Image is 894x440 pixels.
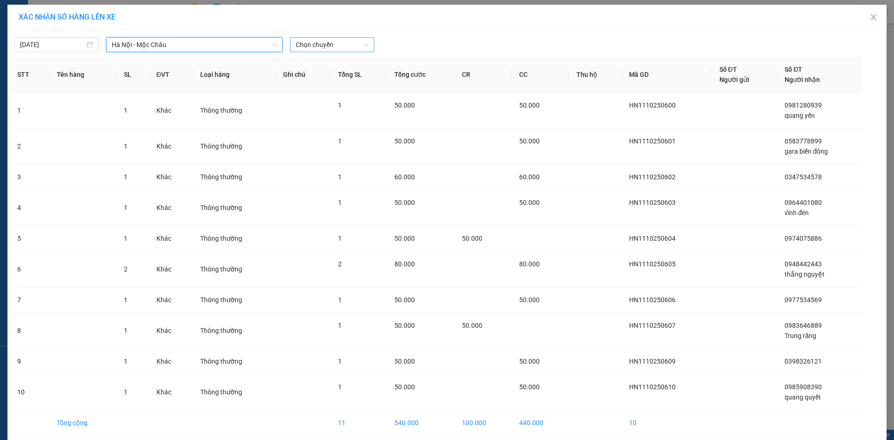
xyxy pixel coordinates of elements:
td: Khác [149,93,193,129]
span: vĩnh đèn [785,209,809,217]
td: 2 [10,129,49,164]
td: Thông thường [193,287,276,313]
span: 50.000 [394,102,415,109]
button: Close [860,5,887,31]
td: Khác [149,251,193,287]
span: gara biển đông [785,148,828,155]
span: 50.000 [394,296,415,304]
td: Thông thường [193,93,276,129]
span: 1 [338,137,342,145]
span: 1 [124,235,128,242]
td: Khác [149,226,193,251]
td: Tổng cộng [49,410,116,436]
td: Khác [149,287,193,313]
td: Thông thường [193,129,276,164]
span: 50.000 [519,358,540,365]
span: quang quyết [785,393,821,401]
th: Loại hàng [193,57,276,93]
td: 9 [10,349,49,374]
td: Thông thường [193,349,276,374]
span: Người nhận [785,76,820,83]
span: Hà Nội - Mộc Châu [112,38,277,52]
td: 7 [10,287,49,313]
td: 8 [10,313,49,349]
th: Thu hộ [569,57,622,93]
td: 11 [331,410,387,436]
span: 0983646889 [785,322,822,329]
span: 1 [124,327,128,334]
span: Trung răng [785,332,816,339]
th: CC [512,57,569,93]
td: 6 [10,251,49,287]
th: Ghi chú [276,57,330,93]
span: 2 [338,260,342,268]
td: 4 [10,190,49,226]
span: 0398326121 [785,358,822,365]
span: 50.000 [519,296,540,304]
td: Thông thường [193,164,276,190]
td: Thông thường [193,374,276,410]
td: 440.000 [512,410,569,436]
span: 50.000 [519,137,540,145]
td: 5 [10,226,49,251]
span: thắng nguyệt [785,271,825,278]
span: 50.000 [394,322,415,329]
span: 50.000 [462,322,482,329]
span: 50.000 [394,199,415,206]
span: 50.000 [519,383,540,391]
span: 60.000 [394,173,415,181]
span: 0583778899 [785,137,822,145]
span: 80.000 [519,260,540,268]
span: 1 [338,102,342,109]
span: 1 [338,173,342,181]
span: 2 [124,265,128,273]
span: HN1110250609 [629,358,676,365]
td: Thông thường [193,190,276,226]
span: HN1110250604 [629,235,676,242]
td: Thông thường [193,226,276,251]
span: Người gửi: [4,53,28,59]
td: 3 [10,164,49,190]
em: Logistics [24,28,54,37]
td: Khác [149,190,193,226]
span: VP [GEOGRAPHIC_DATA] [75,9,135,23]
th: Tên hàng [49,57,116,93]
span: 50.000 [394,235,415,242]
span: 1 [338,235,342,242]
span: 50.000 [394,383,415,391]
span: 1 [338,383,342,391]
span: HAIVAN [23,5,54,15]
span: 50.000 [462,235,482,242]
span: 1 [124,388,128,396]
span: 50.000 [394,358,415,365]
span: HN1110250610 [629,383,676,391]
span: 50.000 [394,137,415,145]
span: 1 [338,358,342,365]
span: 1 [124,107,128,114]
span: 1 [338,199,342,206]
span: 1 [338,296,342,304]
td: Thông thường [193,251,276,287]
th: ĐVT [149,57,193,93]
span: 0974075886 [785,235,822,242]
span: HN1110250601 [629,137,676,145]
span: quang yến [785,112,815,119]
span: Số ĐT [785,66,802,73]
th: Tổng cước [387,57,454,93]
span: 1 [124,173,128,181]
th: STT [10,57,49,93]
td: 10 [622,410,711,436]
span: 1 [124,204,128,211]
span: 80.000 [394,260,415,268]
input: 11/10/2025 [20,40,85,50]
td: 100.000 [454,410,512,436]
td: 10 [10,374,49,410]
td: Khác [149,313,193,349]
td: Khác [149,374,193,410]
td: 540.000 [387,410,454,436]
span: HN1110250600 [629,102,676,109]
td: 1 [10,93,49,129]
span: Người nhận: [4,59,33,65]
th: Tổng SL [331,57,387,93]
th: Mã GD [622,57,711,93]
